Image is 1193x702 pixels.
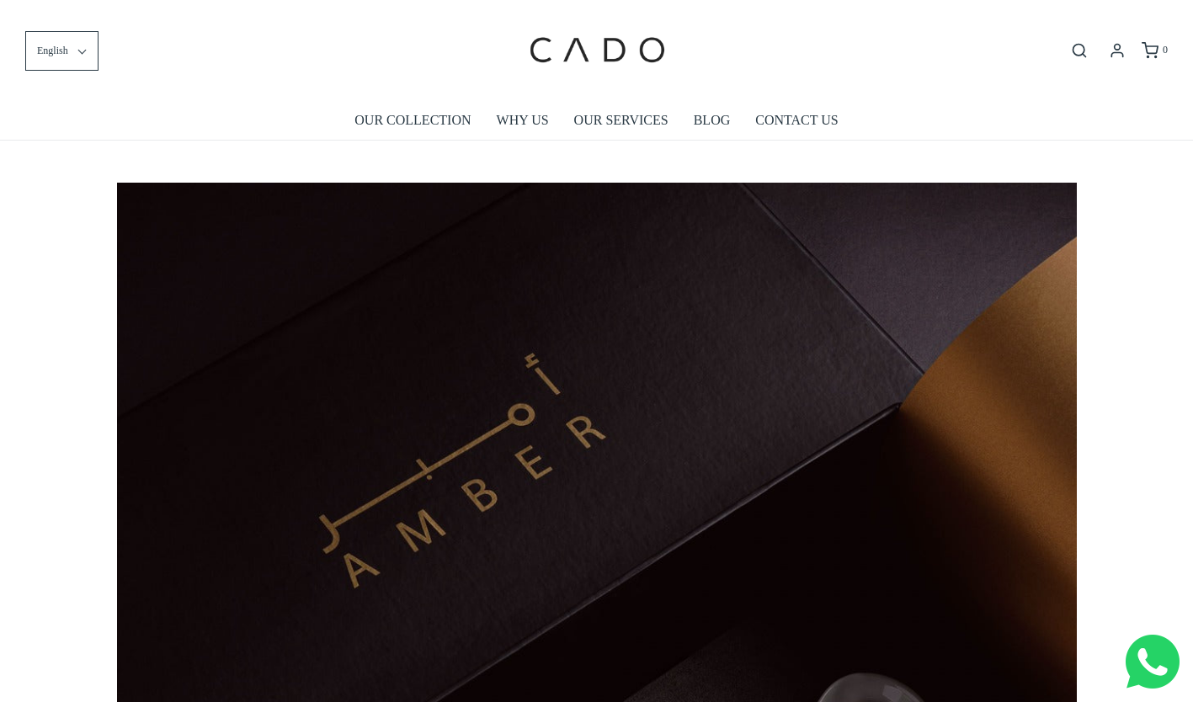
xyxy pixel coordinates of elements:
span: Number of gifts [480,140,560,153]
a: CONTACT US [755,101,838,140]
a: 0 [1140,42,1168,59]
a: OUR COLLECTION [354,101,471,140]
button: Open search bar [1064,41,1094,60]
a: WHY US [497,101,549,140]
a: BLOG [694,101,731,140]
img: cadogifting [525,13,668,88]
span: English [37,43,68,59]
button: English [25,31,99,71]
span: 0 [1163,44,1168,56]
span: Last name [480,2,535,15]
span: Company name [480,71,563,84]
img: Whatsapp [1126,635,1180,689]
a: OUR SERVICES [574,101,668,140]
